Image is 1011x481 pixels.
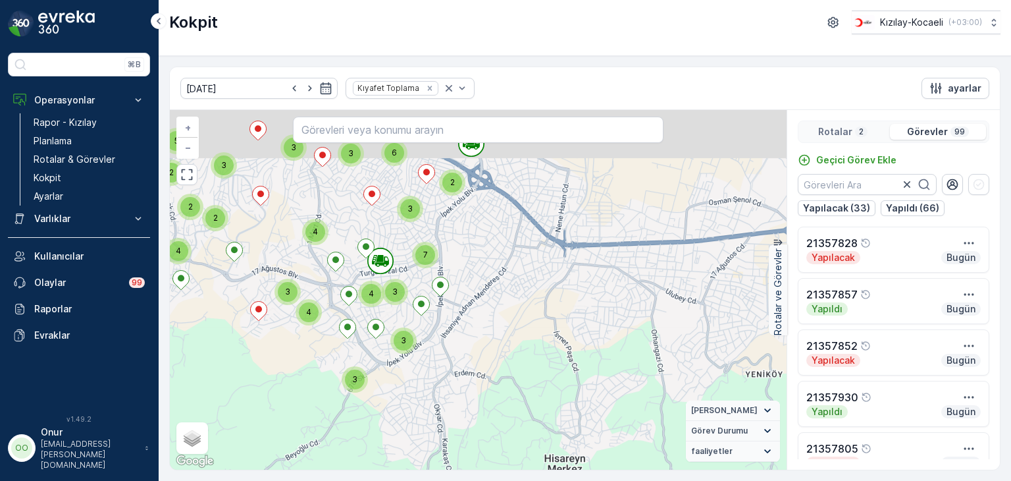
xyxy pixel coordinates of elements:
[302,219,328,245] div: 4
[34,276,121,289] p: Olaylar
[173,453,217,470] img: Google
[169,12,218,33] p: Kokpit
[34,250,145,263] p: Kullanıcılar
[28,113,150,132] a: Rapor - Kızılay
[798,154,896,167] a: Geçici Görev Ekle
[180,78,338,99] input: dd/mm/yyyy
[34,190,63,203] p: Ayarlar
[953,127,966,137] p: 99
[352,374,357,384] span: 3
[860,238,871,248] div: Yardım Araç İkonu
[852,11,1000,34] button: Kızılay-Kocaeli(+03:00)
[852,15,875,30] img: k%C4%B1z%C4%B1lay_0jL9uU1.png
[28,187,150,206] a: Ayarlar
[169,167,174,177] span: 2
[945,302,977,316] p: Bugün
[948,17,982,28] p: ( +03:00 )
[8,415,150,423] span: v 1.49.2
[691,446,733,457] span: faaliyetler
[8,269,150,296] a: Olaylar99
[296,299,322,325] div: 4
[803,202,870,215] p: Yapılacak (33)
[816,154,896,167] p: Geçici Görev Ekle
[686,421,780,441] summary: Görev Durumu
[173,453,217,470] a: Bu bölgeyi Google Haritalar'da açın (yeni pencerede açılır)
[8,243,150,269] a: Kullanıcılar
[381,140,407,166] div: 6
[412,242,438,268] div: 7
[806,338,858,354] p: 21357852
[945,405,977,418] p: Bugün
[945,354,977,367] p: Bugün
[306,307,311,317] span: 4
[213,213,218,223] span: 2
[41,426,138,439] p: Onur
[34,171,61,184] p: Kokpit
[810,405,844,418] p: Yapıldı
[158,159,184,186] div: 2
[806,235,858,251] p: 21357828
[132,277,142,288] p: 99
[401,335,406,345] span: 3
[358,281,384,307] div: 4
[8,322,150,349] a: Evraklar
[178,118,197,138] a: Yakınlaştır
[423,250,428,260] span: 7
[945,457,977,470] p: Bugün
[174,136,179,146] span: 5
[38,11,95,37] img: logo_dark-DEwI_e13.png
[34,116,97,129] p: Rapor - Kızılay
[8,206,150,232] button: Varlıklar
[291,142,296,152] span: 3
[810,457,856,470] p: Yapılacak
[8,11,34,37] img: logo
[806,389,858,405] p: 21357930
[945,251,977,264] p: Bugün
[407,204,413,213] span: 3
[810,354,856,367] p: Yapılacak
[11,438,32,459] div: OO
[423,83,437,94] div: Remove Kıyafet Toplama
[369,289,374,298] span: 4
[907,125,948,138] p: Görevler
[439,169,465,196] div: 2
[691,426,748,436] span: Görev Durumu
[178,138,197,157] a: Uzaklaştır
[392,148,397,157] span: 6
[861,392,871,403] div: Yardım Araç İkonu
[860,341,871,351] div: Yardım Araç İkonu
[178,424,207,453] a: Layers
[860,289,871,300] div: Yardım Araç İkonu
[810,302,844,316] p: Yapıldı
[176,246,181,256] span: 4
[34,134,72,148] p: Planlama
[34,94,124,107] p: Operasyonlar
[34,153,115,166] p: Rotalar & Görevler
[450,177,455,187] span: 2
[211,152,237,179] div: 3
[8,296,150,322] a: Raporlar
[771,248,785,335] p: Rotalar ve Görevler
[810,251,856,264] p: Yapılacak
[285,287,290,297] span: 3
[861,443,871,454] div: Yardım Araç İkonu
[338,140,364,167] div: 3
[880,16,943,29] p: Kızılay-Kocaeli
[34,212,124,225] p: Varlıklar
[188,202,193,212] span: 2
[798,174,937,195] input: Görevleri Ara
[293,117,663,143] input: Görevleri veya konumu arayın
[392,287,398,297] span: 3
[686,401,780,421] summary: [PERSON_NAME]
[948,82,981,95] p: ayarlar
[274,279,301,305] div: 3
[41,439,138,470] p: [EMAIL_ADDRESS][PERSON_NAME][DOMAIN_NAME]
[165,238,192,264] div: 4
[353,82,421,94] div: Kıyafet Toplama
[798,200,875,216] button: Yapılacak (33)
[691,405,758,416] span: [PERSON_NAME]
[280,134,307,161] div: 3
[686,441,780,462] summary: faaliyetler
[382,279,408,305] div: 3
[921,78,989,99] button: ayarlar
